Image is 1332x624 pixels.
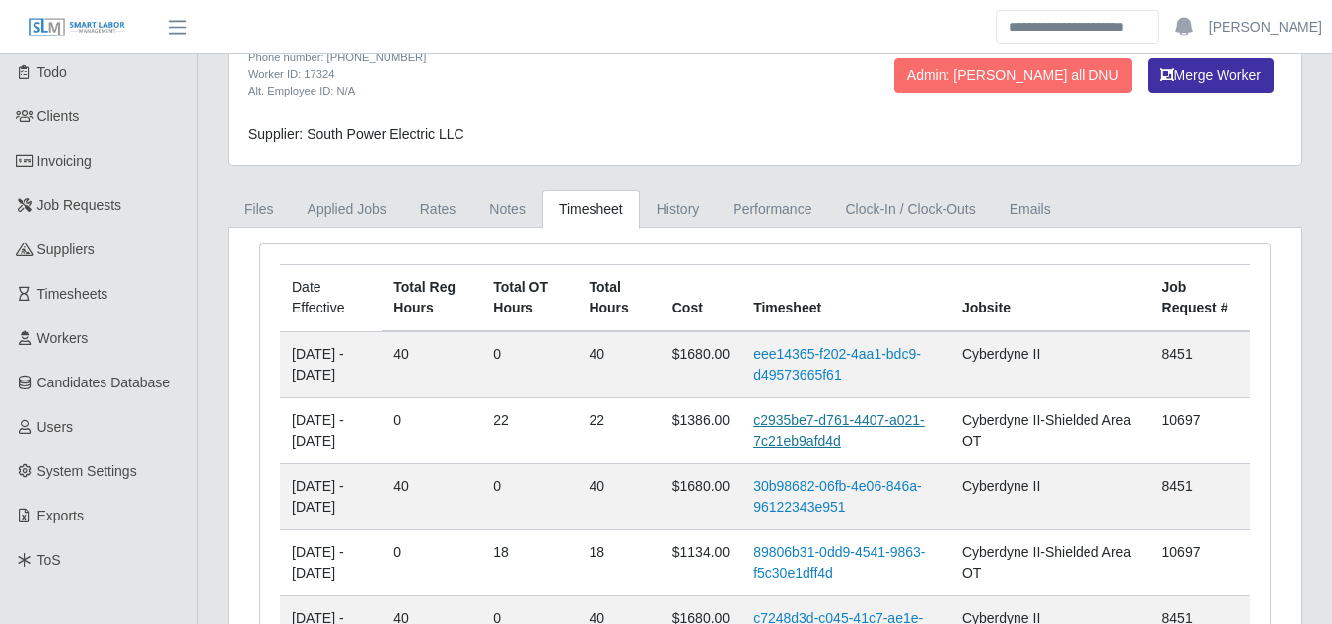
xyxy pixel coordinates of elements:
[280,398,382,464] td: [DATE] - [DATE]
[741,265,950,332] th: Timesheet
[280,331,382,398] td: [DATE] - [DATE]
[996,10,1159,44] input: Search
[37,552,61,568] span: ToS
[37,508,84,523] span: Exports
[37,108,80,124] span: Clients
[37,463,137,479] span: System Settings
[962,544,1131,581] span: Cyberdyne II-Shielded Area OT
[1162,412,1201,428] span: 10697
[481,464,577,530] td: 0
[382,265,481,332] th: Total Reg Hours
[382,398,481,464] td: 0
[37,419,74,435] span: Users
[962,346,1040,362] span: Cyberdyne II
[753,412,925,449] a: c2935be7-d761-4407-a021-7c21eb9afd4d
[894,58,1132,93] button: Admin: [PERSON_NAME] all DNU
[248,126,464,142] span: Supplier: South Power Electric LLC
[472,190,542,229] a: Notes
[993,190,1068,229] a: Emails
[661,331,741,398] td: $1680.00
[37,197,122,213] span: Job Requests
[753,478,921,515] a: 30b98682-06fb-4e06-846a-96122343e951
[962,478,1040,494] span: Cyberdyne II
[280,464,382,530] td: [DATE] - [DATE]
[577,398,660,464] td: 22
[37,242,95,257] span: Suppliers
[577,464,660,530] td: 40
[481,265,577,332] th: Total OT Hours
[481,398,577,464] td: 22
[481,530,577,596] td: 18
[577,530,660,596] td: 18
[481,331,577,398] td: 0
[37,64,67,80] span: Todo
[661,530,741,596] td: $1134.00
[280,265,382,332] td: Date Effective
[37,153,92,169] span: Invoicing
[542,190,640,229] a: Timesheet
[640,190,717,229] a: History
[1162,544,1201,560] span: 10697
[382,464,481,530] td: 40
[37,375,171,390] span: Candidates Database
[577,331,660,398] td: 40
[753,544,925,581] a: 89806b31-0dd9-4541-9863-f5c30e1dff4d
[403,190,473,229] a: Rates
[248,66,839,83] div: Worker ID: 17324
[37,330,89,346] span: Workers
[716,190,828,229] a: Performance
[1162,346,1193,362] span: 8451
[1148,58,1274,93] button: Merge Worker
[228,190,291,229] a: Files
[753,346,921,382] a: eee14365-f202-4aa1-bdc9-d49573665f61
[280,530,382,596] td: [DATE] - [DATE]
[962,412,1131,449] span: Cyberdyne II-Shielded Area OT
[577,265,660,332] th: Total Hours
[37,286,108,302] span: Timesheets
[28,17,126,38] img: SLM Logo
[291,190,403,229] a: Applied Jobs
[1162,478,1193,494] span: 8451
[1209,17,1322,37] a: [PERSON_NAME]
[382,530,481,596] td: 0
[661,464,741,530] td: $1680.00
[661,398,741,464] td: $1386.00
[1151,265,1250,332] th: Job Request #
[950,265,1151,332] th: Jobsite
[248,83,839,100] div: Alt. Employee ID: N/A
[382,331,481,398] td: 40
[828,190,992,229] a: Clock-In / Clock-Outs
[248,49,839,66] div: Phone number: [PHONE_NUMBER]
[661,265,741,332] th: Cost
